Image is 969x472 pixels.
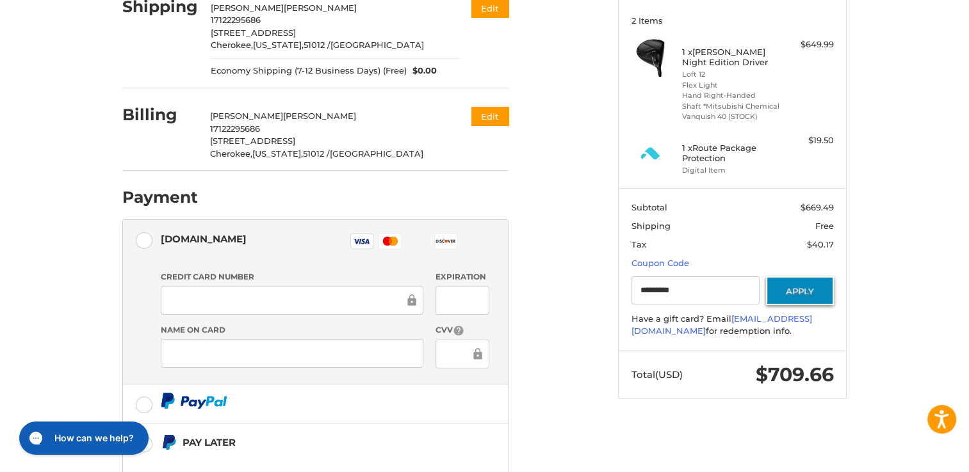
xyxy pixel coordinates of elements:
span: 51012 / [304,40,330,50]
div: $649.99 [783,38,834,51]
li: Shaft *Mitsubishi Chemical Vanquish 40 (STOCK) [682,101,780,122]
span: [STREET_ADDRESS] [210,136,295,146]
li: Hand Right-Handed [682,90,780,101]
span: Economy Shipping (7-12 Business Days) (Free) [211,65,407,77]
div: Pay Later [183,432,428,453]
span: Shipping [631,221,671,231]
h4: 1 x Route Package Protection [682,143,780,164]
label: Expiration [436,271,489,283]
label: Credit Card Number [161,271,423,283]
img: Pay Later icon [161,434,177,450]
span: [STREET_ADDRESS] [211,28,296,38]
iframe: Gorgias live chat messenger [13,417,152,459]
span: Cherokee, [210,148,252,159]
span: Free [815,221,834,231]
h3: 2 Items [631,15,834,26]
span: 17122295686 [211,15,261,25]
h4: 1 x [PERSON_NAME] Night Edition Driver [682,47,780,68]
span: [GEOGRAPHIC_DATA] [330,40,424,50]
span: [US_STATE], [252,148,303,159]
h2: Payment [122,187,198,207]
span: $669.49 [801,202,834,212]
span: [US_STATE], [253,40,304,50]
label: CVV [436,324,489,336]
span: Subtotal [631,202,667,212]
a: Coupon Code [631,258,689,268]
iframe: PayPal Message 1 [161,456,428,467]
span: Total (USD) [631,368,683,381]
span: $0.00 [407,65,437,77]
label: Name on Card [161,324,423,336]
span: $40.17 [807,239,834,249]
li: Loft 12 [682,69,780,80]
input: Gift Certificate or Coupon Code [631,276,760,305]
button: Apply [766,276,834,305]
span: [PERSON_NAME] [211,3,284,13]
h2: Billing [122,105,197,125]
span: Tax [631,239,646,249]
span: 17122295686 [210,123,260,134]
span: [PERSON_NAME] [210,111,283,121]
div: [DOMAIN_NAME] [161,228,247,249]
button: Edit [471,107,509,125]
img: PayPal icon [161,393,227,409]
span: [GEOGRAPHIC_DATA] [330,148,423,159]
span: Cherokee, [211,40,253,50]
span: [PERSON_NAME] [283,111,356,121]
div: Have a gift card? Email for redemption info. [631,313,834,338]
li: Digital Item [682,165,780,176]
li: Flex Light [682,80,780,91]
div: $19.50 [783,134,834,147]
span: [PERSON_NAME] [284,3,357,13]
span: $709.66 [756,363,834,386]
span: 51012 / [303,148,330,159]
